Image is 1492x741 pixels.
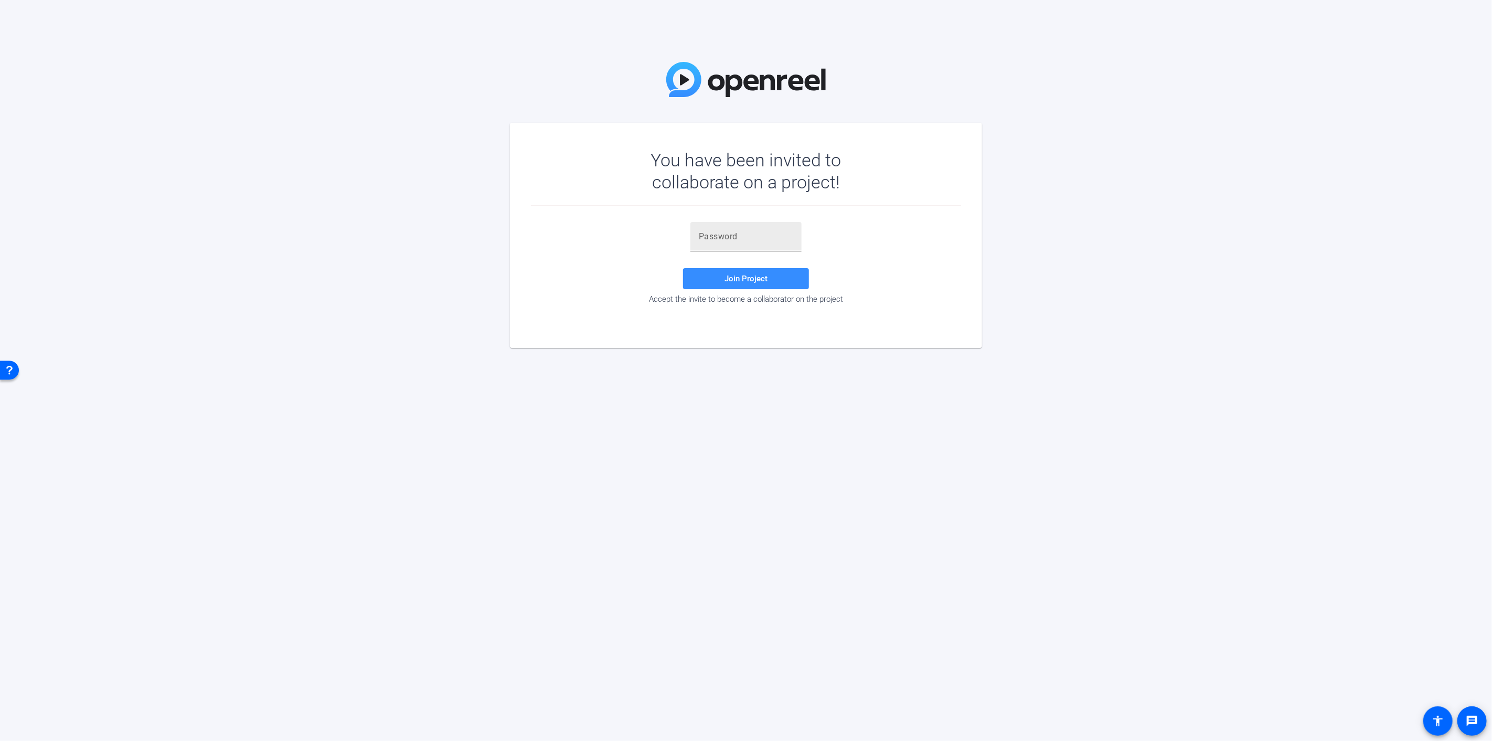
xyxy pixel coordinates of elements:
span: Join Project [724,274,768,283]
input: Password [699,230,793,243]
div: You have been invited to collaborate on a project! [621,149,872,193]
img: OpenReel Logo [666,62,826,97]
button: Join Project [683,268,809,289]
div: Accept the invite to become a collaborator on the project [531,294,961,304]
mat-icon: message [1466,715,1478,727]
mat-icon: accessibility [1432,715,1444,727]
